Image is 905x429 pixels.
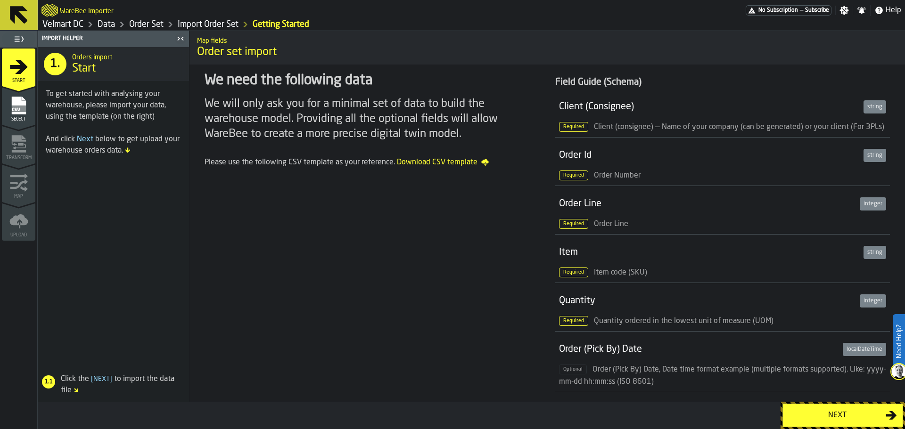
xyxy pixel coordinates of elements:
[559,294,856,308] div: Quantity
[77,136,93,143] span: Next
[2,233,35,238] span: Upload
[559,364,587,374] span: Optional
[129,19,164,30] a: link-to-/wh/i/f27944ef-e44e-4cb8-aca8-30c52093261f/data/orders/
[397,157,489,168] span: Download CSV template
[46,134,181,156] div: And click below to get upload your warehouse orders data.
[886,5,901,16] span: Help
[2,49,35,86] li: menu Start
[559,343,839,356] div: Order (Pick By) Date
[189,31,905,65] div: title-Order set import
[2,155,35,161] span: Transform
[72,61,96,76] span: Start
[253,19,309,30] a: link-to-/wh/i/f27944ef-e44e-4cb8-aca8-30c52093261f/import/orders
[559,246,860,259] div: Item
[555,76,890,89] div: Field Guide (Schema)
[782,404,903,427] button: button-Next
[38,47,189,81] div: title-Start
[60,6,114,15] h2: Sub Title
[72,52,181,61] h2: Sub Title
[746,5,831,16] div: Menu Subscription
[836,6,853,15] label: button-toggle-Settings
[789,410,886,421] div: Next
[894,315,904,368] label: Need Help?
[594,269,647,276] span: Item code (SKU)
[594,123,884,131] span: Client (consignee) — Name of your company (can be generated) or your client (For 3PLs)
[174,33,187,44] label: button-toggle-Close me
[559,122,588,132] span: Required
[42,19,83,30] a: link-to-/wh/i/f27944ef-e44e-4cb8-aca8-30c52093261f
[2,78,35,83] span: Start
[205,97,539,142] div: We will only ask you for a minimal set of data to build the warehouse model. Providing all the op...
[594,220,628,228] span: Order Line
[864,246,886,259] div: string
[40,35,174,42] div: Import Helper
[594,317,773,325] span: Quantity ordered in the lowest unit of measure (UOM)
[46,89,181,122] div: To get started with analysing your warehouse, please import your data, using the template (on the...
[2,203,35,241] li: menu Upload
[41,2,58,19] a: logo-header
[2,194,35,199] span: Map
[860,294,886,308] div: integer
[2,164,35,202] li: menu Map
[559,267,588,277] span: Required
[2,117,35,122] span: Select
[91,376,93,382] span: [
[805,7,829,14] span: Subscribe
[559,100,860,113] div: Client (Consignee)
[559,219,588,229] span: Required
[397,157,489,169] a: Download CSV template
[871,5,905,16] label: button-toggle-Help
[205,72,539,89] div: We need the following data
[2,87,35,125] li: menu Select
[559,316,588,326] span: Required
[197,35,897,45] h2: Sub Title
[197,45,897,60] span: Order set import
[594,172,641,179] span: Order Number
[559,170,588,180] span: Required
[559,197,856,210] div: Order Line
[860,197,886,210] div: integer
[758,7,798,14] span: No Subscription
[2,32,35,46] label: button-toggle-Toggle Full Menu
[864,100,886,113] div: string
[843,343,886,356] div: localDateTime
[559,366,886,386] span: Order (Pick By) Date, Date time format example (multiple formats supported). Like: yyyy-mm-dd hh:...
[178,19,239,30] a: link-to-/wh/i/f27944ef-e44e-4cb8-aca8-30c52093261f/import/orders/
[205,159,395,166] span: Please use the following CSV template as your reference.
[853,6,870,15] label: button-toggle-Notifications
[2,126,35,163] li: menu Transform
[42,379,55,385] span: 1.1
[559,149,860,162] div: Order Id
[38,31,189,47] header: Import Helper
[746,5,831,16] a: link-to-/wh/i/f27944ef-e44e-4cb8-aca8-30c52093261f/pricing/
[89,376,114,382] span: Next
[98,19,115,30] a: link-to-/wh/i/f27944ef-e44e-4cb8-aca8-30c52093261f/data
[38,373,185,396] div: Click the to import the data file
[44,53,66,75] div: 1.
[41,19,471,30] nav: Breadcrumb
[864,149,886,162] div: string
[800,7,803,14] span: —
[110,376,112,382] span: ]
